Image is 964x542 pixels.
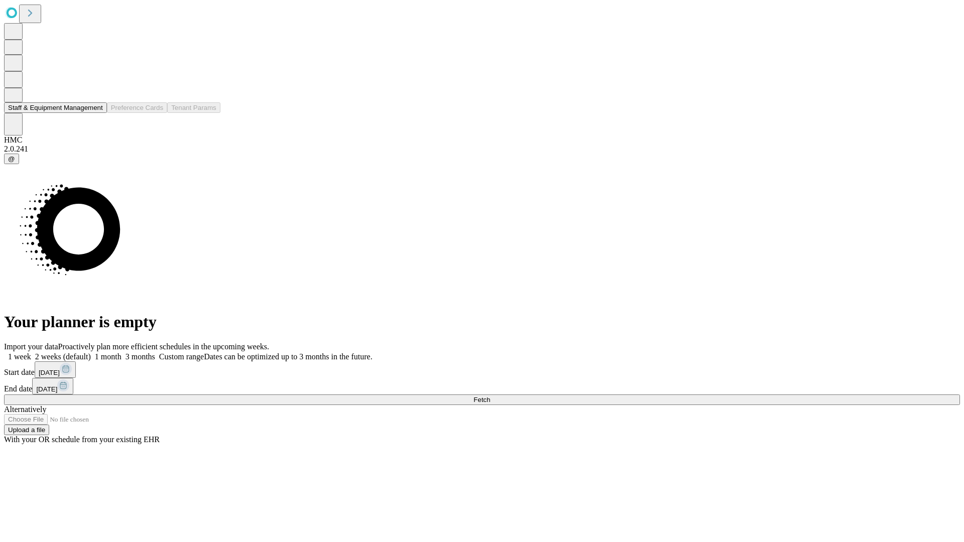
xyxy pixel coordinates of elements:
button: [DATE] [35,361,76,378]
span: Custom range [159,352,204,361]
span: Proactively plan more efficient schedules in the upcoming weeks. [58,342,269,351]
span: 2 weeks (default) [35,352,91,361]
span: Alternatively [4,405,46,414]
button: [DATE] [32,378,73,394]
span: Fetch [473,396,490,403]
button: Upload a file [4,425,49,435]
span: With your OR schedule from your existing EHR [4,435,160,444]
button: Preference Cards [107,102,167,113]
span: 1 month [95,352,122,361]
span: Import your data [4,342,58,351]
div: End date [4,378,960,394]
span: [DATE] [39,369,60,376]
h1: Your planner is empty [4,313,960,331]
span: [DATE] [36,385,57,393]
span: @ [8,155,15,163]
button: Tenant Params [167,102,220,113]
button: Fetch [4,394,960,405]
div: 2.0.241 [4,145,960,154]
div: Start date [4,361,960,378]
div: HMC [4,135,960,145]
span: 1 week [8,352,31,361]
span: Dates can be optimized up to 3 months in the future. [204,352,372,361]
span: 3 months [126,352,155,361]
button: Staff & Equipment Management [4,102,107,113]
button: @ [4,154,19,164]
